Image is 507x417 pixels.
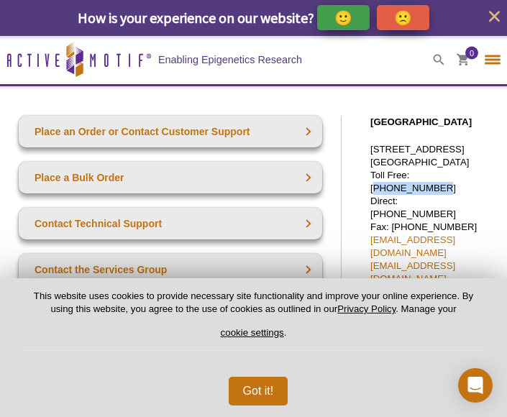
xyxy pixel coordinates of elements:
span: How is your experience on our website? [78,9,314,27]
button: Got it! [229,377,288,405]
strong: [GEOGRAPHIC_DATA] [370,116,472,127]
p: 🙁 [394,9,412,27]
a: Place an Order or Contact Customer Support [19,116,322,147]
p: 🙂 [334,9,352,27]
p: This website uses cookies to provide necessary site functionality and improve your online experie... [23,290,484,351]
button: close [485,7,503,25]
p: [STREET_ADDRESS] [GEOGRAPHIC_DATA] Toll Free: [PHONE_NUMBER] Direct: [PHONE_NUMBER] Fax: [PHONE_N... [370,143,485,285]
a: Contact the Services Group [19,254,322,285]
button: cookie settings [221,327,284,338]
div: Open Intercom Messenger [458,368,493,403]
span: 0 [470,47,474,60]
a: [EMAIL_ADDRESS][DOMAIN_NAME] [370,260,455,284]
a: Place a Bulk Order [19,162,322,193]
a: [EMAIL_ADDRESS][DOMAIN_NAME] [370,234,455,258]
h2: Enabling Epigenetics Research [158,53,302,66]
a: Privacy Policy [337,303,396,314]
a: 0 [457,54,470,69]
a: Contact Technical Support [19,208,322,239]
